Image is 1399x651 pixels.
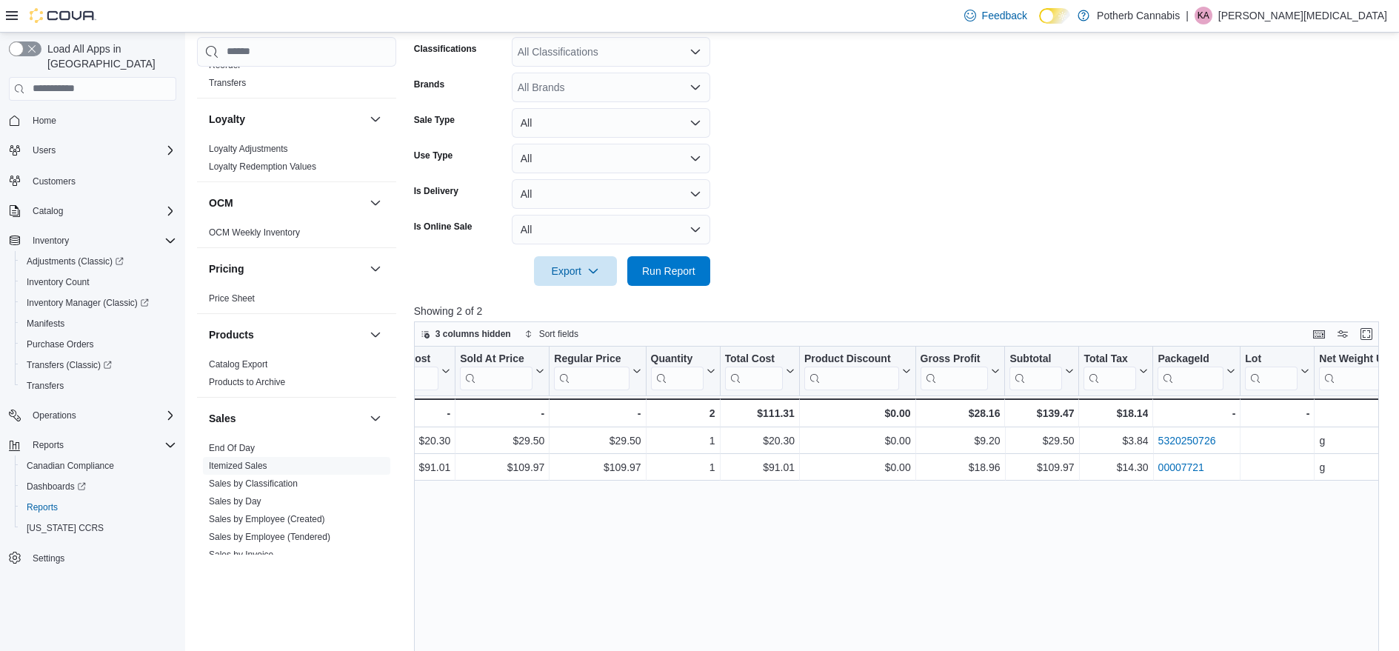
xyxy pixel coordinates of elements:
[209,327,364,342] button: Products
[15,334,182,355] button: Purchase Orders
[1009,353,1074,390] button: Subtotal
[414,304,1389,318] p: Showing 2 of 2
[21,498,176,516] span: Reports
[367,194,384,212] button: OCM
[554,458,641,476] div: $109.97
[9,104,176,607] nav: Complex example
[1084,353,1136,390] div: Total Tax
[27,407,82,424] button: Operations
[197,290,396,313] div: Pricing
[209,376,285,388] span: Products to Archive
[1158,353,1223,367] div: PackageId
[21,335,100,353] a: Purchase Orders
[30,8,96,23] img: Cova
[209,359,267,370] a: Catalog Export
[1245,404,1309,422] div: -
[1186,7,1189,24] p: |
[1198,7,1209,24] span: KA
[33,235,69,247] span: Inventory
[982,8,1027,23] span: Feedback
[1158,435,1215,447] a: 5320250726
[3,110,182,131] button: Home
[920,353,988,367] div: Gross Profit
[27,501,58,513] span: Reports
[724,353,782,390] div: Total Cost
[21,356,176,374] span: Transfers (Classic)
[27,522,104,534] span: [US_STATE] CCRS
[209,550,273,560] a: Sales by Invoice
[642,264,695,278] span: Run Report
[1009,353,1062,367] div: Subtotal
[15,251,182,272] a: Adjustments (Classic)
[27,436,70,454] button: Reports
[650,458,715,476] div: 1
[1097,7,1180,24] p: Potherb Cannabis
[3,405,182,426] button: Operations
[1084,432,1148,450] div: $3.84
[27,202,176,220] span: Catalog
[414,79,444,90] label: Brands
[1158,404,1235,422] div: -
[209,461,267,471] a: Itemized Sales
[209,513,325,525] span: Sales by Employee (Created)
[1310,325,1328,343] button: Keyboard shortcuts
[1084,353,1148,390] button: Total Tax
[27,141,176,159] span: Users
[920,404,1000,422] div: $28.16
[460,353,532,390] div: Sold At Price
[15,476,182,497] a: Dashboards
[209,261,244,276] h3: Pricing
[512,144,710,173] button: All
[554,432,641,450] div: $29.50
[724,404,794,422] div: $111.31
[209,293,255,304] a: Price Sheet
[650,353,715,390] button: Quantity
[518,325,584,343] button: Sort fields
[21,478,176,495] span: Dashboards
[384,353,438,367] div: Unit Cost
[1358,325,1375,343] button: Enter fullscreen
[21,519,176,537] span: Washington CCRS
[27,549,176,567] span: Settings
[650,353,703,390] div: Quantity
[209,358,267,370] span: Catalog Export
[414,43,477,55] label: Classifications
[512,108,710,138] button: All
[33,176,76,187] span: Customers
[27,297,149,309] span: Inventory Manager (Classic)
[209,411,364,426] button: Sales
[690,81,701,93] button: Open list of options
[33,410,76,421] span: Operations
[209,531,330,543] span: Sales by Employee (Tendered)
[209,532,330,542] a: Sales by Employee (Tendered)
[209,161,316,173] span: Loyalty Redemption Values
[209,478,298,490] span: Sales by Classification
[209,77,246,89] span: Transfers
[3,170,182,191] button: Customers
[512,179,710,209] button: All
[650,353,703,367] div: Quantity
[33,552,64,564] span: Settings
[384,353,438,390] div: Unit Cost
[197,140,396,181] div: Loyalty
[367,110,384,128] button: Loyalty
[21,273,176,291] span: Inventory Count
[3,230,182,251] button: Inventory
[1158,461,1203,473] a: 00007721
[209,112,364,127] button: Loyalty
[15,355,182,375] a: Transfers (Classic)
[367,260,384,278] button: Pricing
[27,380,64,392] span: Transfers
[804,353,899,367] div: Product Discount
[209,514,325,524] a: Sales by Employee (Created)
[15,375,182,396] button: Transfers
[209,143,288,155] span: Loyalty Adjustments
[724,353,794,390] button: Total Cost
[33,115,56,127] span: Home
[197,355,396,397] div: Products
[21,377,70,395] a: Transfers
[534,256,617,286] button: Export
[367,326,384,344] button: Products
